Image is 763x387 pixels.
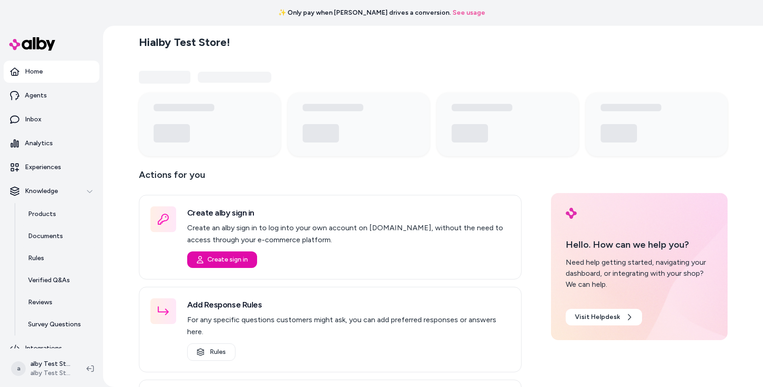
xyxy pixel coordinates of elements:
a: Products [19,203,99,225]
span: ✨ Only pay when [PERSON_NAME] drives a conversion. [278,8,451,17]
a: Survey Questions [19,313,99,336]
p: Analytics [25,139,53,148]
h3: Add Response Rules [187,298,510,311]
p: Actions for you [139,167,522,189]
p: Rules [28,254,44,263]
button: aalby Test Store Shopifyalby Test Store [6,354,79,383]
p: Hello. How can we help you? [566,238,713,251]
p: Survey Questions [28,320,81,329]
img: alby Logo [9,37,55,51]
a: Rules [187,343,235,361]
p: Create an alby sign in to log into your own account on [DOMAIN_NAME], without the need to access ... [187,222,510,246]
div: Need help getting started, navigating your dashboard, or integrating with your shop? We can help. [566,257,713,290]
p: Home [25,67,43,76]
a: Experiences [4,156,99,178]
span: a [11,361,26,376]
p: For any specific questions customers might ask, you can add preferred responses or answers here. [187,314,510,338]
p: Experiences [25,163,61,172]
a: Verified Q&As [19,269,99,291]
button: Create sign in [187,251,257,268]
span: alby Test Store [30,369,72,378]
p: Inbox [25,115,41,124]
a: Visit Helpdesk [566,309,642,325]
h3: Create alby sign in [187,206,510,219]
h2: Hi alby Test Store ! [139,35,230,49]
p: Reviews [28,298,52,307]
a: Reviews [19,291,99,313]
a: Documents [19,225,99,247]
p: Knowledge [25,187,58,196]
p: Verified Q&As [28,276,70,285]
a: Analytics [4,132,99,154]
a: Agents [4,85,99,107]
button: Knowledge [4,180,99,202]
a: See usage [453,8,485,17]
a: Integrations [4,337,99,359]
p: alby Test Store Shopify [30,359,72,369]
a: Inbox [4,108,99,131]
p: Products [28,210,56,219]
p: Integrations [25,344,62,353]
p: Documents [28,232,63,241]
a: Rules [19,247,99,269]
a: Home [4,61,99,83]
img: alby Logo [566,208,577,219]
p: Agents [25,91,47,100]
